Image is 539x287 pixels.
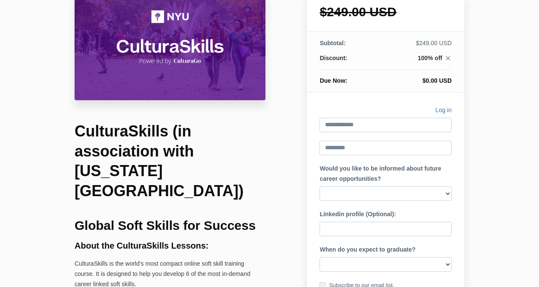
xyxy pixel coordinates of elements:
[320,164,452,184] label: Would you like to be informed about future career opportunities?
[377,39,452,54] td: $249.00 USD
[442,55,452,64] a: close
[320,40,346,46] span: Subtotal:
[418,55,442,61] span: 100% off
[320,6,452,18] h1: $249.00 USD
[320,209,396,220] label: Linkedin profile (Optional):
[444,55,452,62] i: close
[320,70,377,85] th: Due Now:
[75,241,265,250] h3: About the CulturaSkills Lessons:
[75,218,256,232] b: Global Soft Skills for Success
[320,245,415,255] label: When do you expect to graduate?
[435,105,452,118] a: Log in
[320,54,377,70] th: Discount:
[423,77,452,84] span: $0.00 USD
[75,122,265,201] h1: CulturaSkills (in association with [US_STATE][GEOGRAPHIC_DATA])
